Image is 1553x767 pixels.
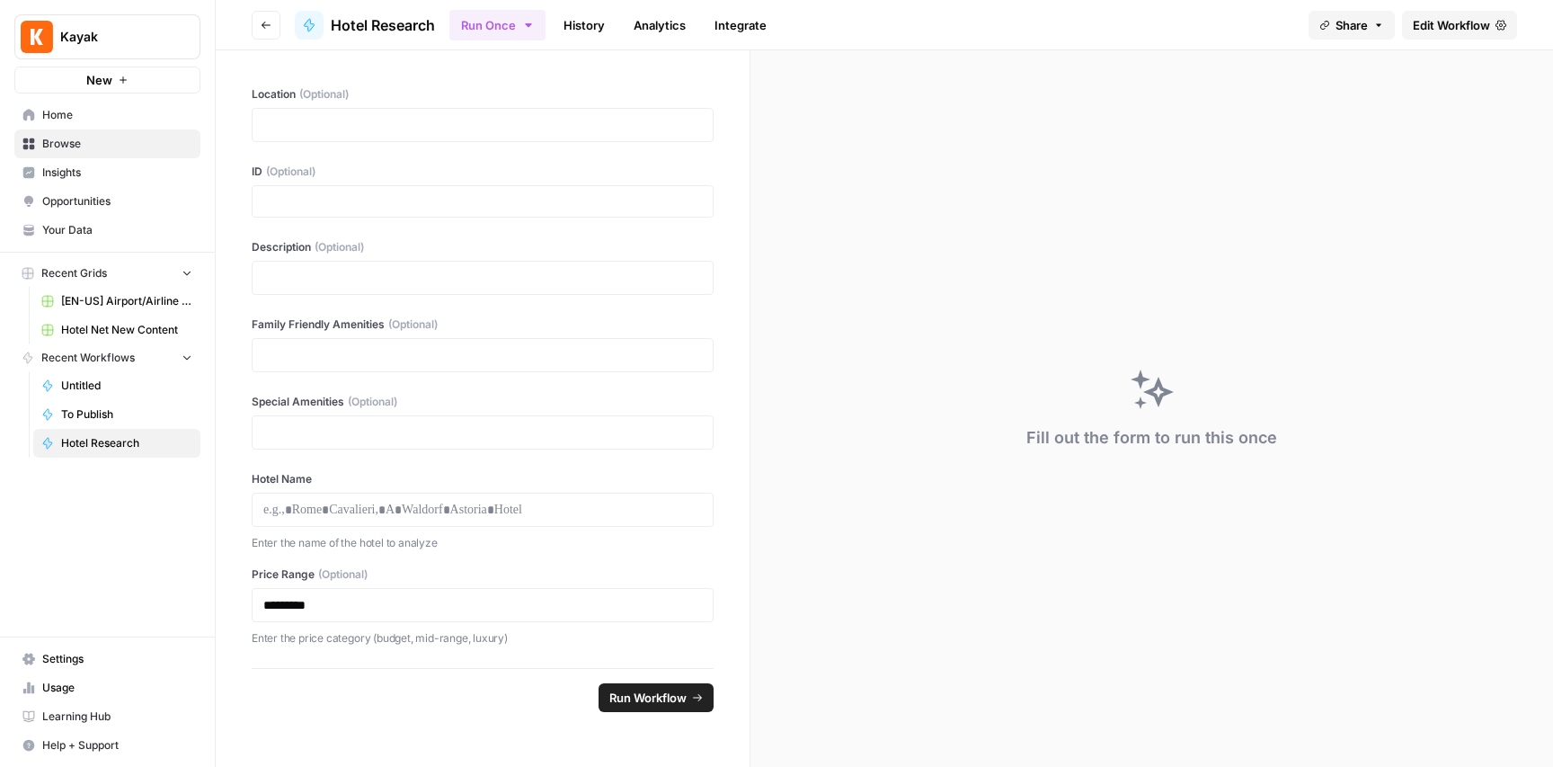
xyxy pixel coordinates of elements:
span: Hotel Net New Content [61,322,192,338]
button: Help + Support [14,731,200,760]
span: (Optional) [348,394,397,410]
a: Settings [14,645,200,673]
button: Run Workflow [599,683,714,712]
span: (Optional) [315,239,364,255]
span: Untitled [61,378,192,394]
label: ID [252,164,714,180]
a: Your Data [14,216,200,245]
label: Description [252,239,714,255]
span: Share [1336,16,1368,34]
span: Learning Hub [42,709,192,725]
span: Insights [42,165,192,181]
a: Hotel Research [295,11,435,40]
span: Run Workflow [609,689,687,707]
button: Recent Workflows [14,344,200,371]
span: New [86,71,112,89]
span: Hotel Research [61,435,192,451]
span: Hotel Research [331,14,435,36]
a: Home [14,101,200,129]
a: History [553,11,616,40]
a: Learning Hub [14,702,200,731]
span: (Optional) [266,164,315,180]
label: Location [252,86,714,103]
span: To Publish [61,406,192,423]
button: New [14,67,200,94]
span: (Optional) [299,86,349,103]
a: Integrate [704,11,777,40]
span: Recent Grids [41,265,107,281]
a: [EN-US] Airport/Airline Content Refresh [33,287,200,316]
span: Settings [42,651,192,667]
div: Fill out the form to run this once [1026,425,1277,450]
span: (Optional) [388,317,438,333]
a: Insights [14,158,200,187]
label: Special Amenities [252,394,714,410]
span: Recent Workflows [41,350,135,366]
button: Share [1309,11,1395,40]
span: Your Data [42,222,192,238]
a: Usage [14,673,200,702]
label: Hotel Name [252,471,714,487]
label: Price Range [252,566,714,583]
span: (Optional) [318,566,368,583]
a: Untitled [33,371,200,400]
a: Edit Workflow [1402,11,1517,40]
a: To Publish [33,400,200,429]
button: Recent Grids [14,260,200,287]
a: Hotel Net New Content [33,316,200,344]
label: Family Friendly Amenities [252,317,714,333]
a: Analytics [623,11,697,40]
a: Opportunities [14,187,200,216]
span: Browse [42,136,192,152]
img: Kayak Logo [21,21,53,53]
button: Run Once [449,10,546,40]
span: Kayak [60,28,169,46]
span: [EN-US] Airport/Airline Content Refresh [61,293,192,309]
span: Edit Workflow [1413,16,1490,34]
span: Opportunities [42,193,192,210]
span: Help + Support [42,737,192,754]
span: Usage [42,680,192,696]
button: Workspace: Kayak [14,14,200,59]
a: Browse [14,129,200,158]
p: Enter the name of the hotel to analyze [252,534,714,552]
a: Hotel Research [33,429,200,458]
span: Home [42,107,192,123]
p: Enter the price category (budget, mid-range, luxury) [252,629,714,647]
